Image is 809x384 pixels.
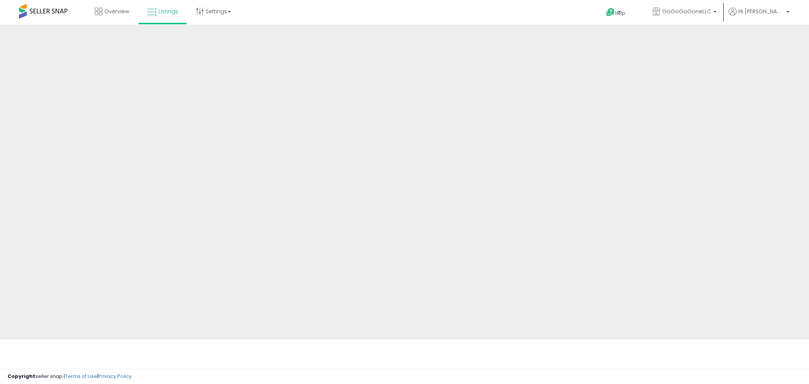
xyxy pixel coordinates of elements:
[600,2,640,25] a: Help
[606,8,615,17] i: Get Help
[662,8,711,15] span: GoGoGoGoneLLC
[159,8,178,15] span: Listings
[104,8,129,15] span: Overview
[738,8,784,15] span: Hi [PERSON_NAME]
[615,10,625,16] span: Help
[729,8,789,25] a: Hi [PERSON_NAME]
